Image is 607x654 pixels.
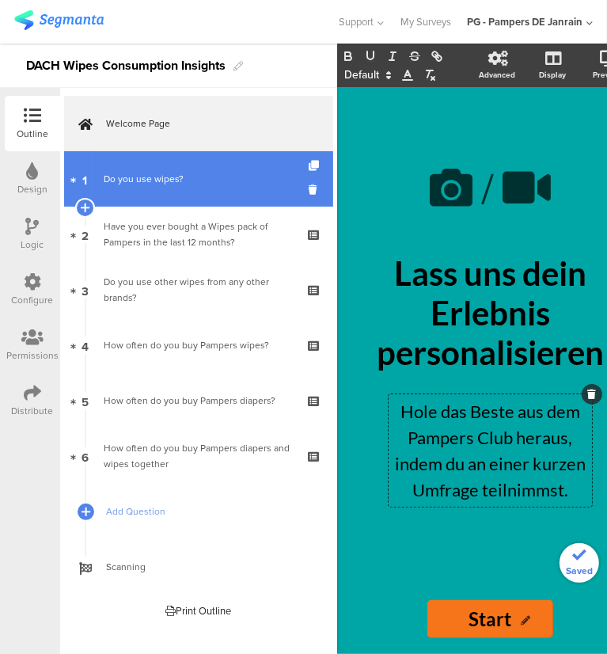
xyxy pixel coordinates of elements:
[106,559,309,575] span: Scanning
[467,14,582,29] div: PG - Pampers DE Janrain
[26,53,226,78] div: DACH Wipes Consumption Insights
[64,96,333,151] a: Welcome Page
[64,262,333,317] a: 3 Do you use other wipes from any other brands?
[104,440,293,472] div: How often do you buy Pampers diapers and wipes together
[104,393,293,409] div: How often do you buy Pampers diapers?
[14,10,104,30] img: segmanta logo
[104,171,293,187] div: Do you use wipes?
[82,392,89,409] span: 5
[481,158,494,220] span: /
[17,182,47,196] div: Design
[17,127,48,141] div: Outline
[82,281,89,298] span: 3
[12,293,54,307] div: Configure
[6,348,59,363] div: Permissions
[427,600,552,638] input: Start
[83,170,88,188] span: 1
[104,337,293,353] div: How often do you buy Pampers wipes?
[64,151,333,207] a: 1 Do you use wipes?
[566,564,593,578] span: Saved
[64,317,333,373] a: 4 How often do you buy Pampers wipes?
[64,207,333,262] a: 2 Have you ever bought a Wipes pack of Pampers in the last 12 months?
[64,539,333,595] a: Scanning
[12,404,54,418] div: Distribute
[106,504,309,519] span: Add Question
[64,428,333,484] a: 6 How often do you buy Pampers diapers and wipes together
[21,238,44,252] div: Logic
[104,274,293,306] div: Do you use other wipes from any other brands?
[393,398,588,503] p: Hole das Beste aus dem Pampers Club heraus, indem du an einer kurzen Umfrage teilnimmst.
[340,14,374,29] span: Support
[166,603,232,618] div: Print Outline
[539,69,566,81] div: Display
[104,219,293,250] div: Have you ever bought a Wipes pack of Pampers in the last 12 months?
[309,182,322,197] i: Delete
[377,253,604,372] p: Lass uns dein Erlebnis personalisieren
[64,373,333,428] a: 5 How often do you buy Pampers diapers?
[479,69,515,81] div: Advanced
[82,337,89,354] span: 4
[309,161,322,171] i: Duplicate
[106,116,309,131] span: Welcome Page
[82,226,89,243] span: 2
[82,447,89,465] span: 6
